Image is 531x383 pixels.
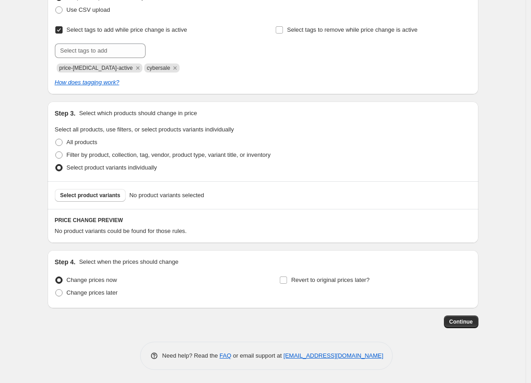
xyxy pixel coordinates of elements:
p: Select when the prices should change [79,257,178,267]
a: FAQ [219,352,231,359]
span: Need help? Read the [162,352,220,359]
span: Select product variants [60,192,121,199]
span: cybersale [147,65,170,71]
button: Remove price-change-job-active [134,64,142,72]
span: Select tags to add while price change is active [67,26,187,33]
span: Use CSV upload [67,6,110,13]
span: All products [67,139,97,145]
a: How does tagging work? [55,79,119,86]
span: price-change-job-active [59,65,133,71]
input: Select tags to add [55,44,146,58]
span: Filter by product, collection, tag, vendor, product type, variant title, or inventory [67,151,271,158]
button: Continue [444,315,478,328]
span: Continue [449,318,473,325]
button: Remove cybersale [171,64,179,72]
span: Change prices later [67,289,118,296]
p: Select which products should change in price [79,109,197,118]
span: No product variants selected [129,191,204,200]
span: Select all products, use filters, or select products variants individually [55,126,234,133]
h6: PRICE CHANGE PREVIEW [55,217,471,224]
span: No product variants could be found for those rules. [55,228,187,234]
span: or email support at [231,352,283,359]
h2: Step 4. [55,257,76,267]
button: Select product variants [55,189,126,202]
a: [EMAIL_ADDRESS][DOMAIN_NAME] [283,352,383,359]
span: Select product variants individually [67,164,157,171]
h2: Step 3. [55,109,76,118]
span: Revert to original prices later? [291,276,370,283]
span: Change prices now [67,276,117,283]
span: Select tags to remove while price change is active [287,26,418,33]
